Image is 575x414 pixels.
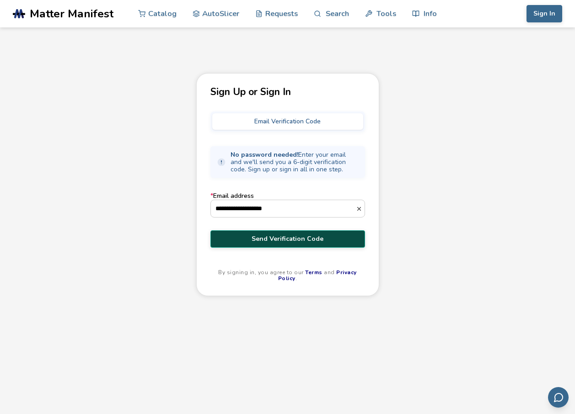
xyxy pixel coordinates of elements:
p: By signing in, you agree to our and . [210,270,365,282]
button: Sign In [527,5,562,22]
a: Terms [305,269,322,276]
p: Sign Up or Sign In [210,87,365,97]
input: *Email address [211,200,356,217]
button: *Email address [356,206,365,212]
a: Privacy Policy [278,269,357,282]
span: Enter your email and we'll send you a 6-digit verification code. Sign up or sign in all in one step. [231,151,359,173]
strong: No password needed! [231,150,298,159]
button: Send feedback via email [548,387,569,408]
span: Matter Manifest [30,7,113,20]
button: Send Verification Code [210,230,365,248]
span: Send Verification Code [217,235,358,243]
label: Email address [210,192,365,217]
button: Email Verification Code [212,113,363,130]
